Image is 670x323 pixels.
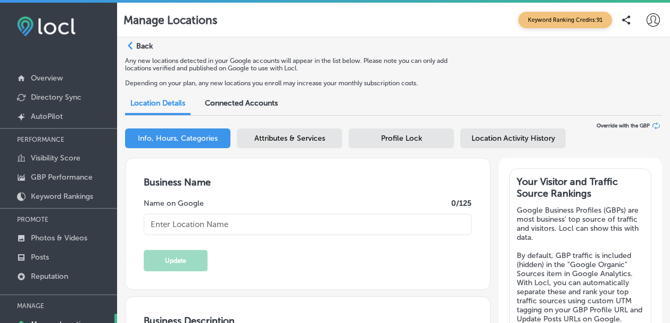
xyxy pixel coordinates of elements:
[125,57,474,72] p: Any new locations detected in your Google accounts will appear in the list below. Please note you...
[517,176,644,199] h3: Your Visitor and Traffic Source Rankings
[31,74,63,83] p: Overview
[31,154,80,163] p: Visibility Score
[144,250,208,271] button: Update
[597,123,650,129] span: Override with the GBP
[381,134,422,143] span: Profile Lock
[125,79,474,87] p: Depending on your plan, any new locations you enroll may increase your monthly subscription costs.
[518,12,612,28] span: Keyword Ranking Credits: 91
[31,253,49,262] p: Posts
[138,134,218,143] span: Info, Hours, Categories
[144,214,472,235] input: Enter Location Name
[123,13,217,27] p: Manage Locations
[517,206,644,242] p: Google Business Profiles (GBPs) are most business' top source of traffic and visitors. Locl can s...
[136,42,153,51] p: Back
[31,112,63,121] p: AutoPilot
[472,134,555,143] span: Location Activity History
[31,233,87,243] p: Photos & Videos
[451,199,472,208] label: 0 /125
[144,199,204,208] label: Name on Google
[31,192,93,201] p: Keyword Rankings
[31,93,81,102] p: Directory Sync
[254,134,325,143] span: Attributes & Services
[130,99,185,108] span: Location Details
[17,17,76,36] img: fda3e92497d09a02dc62c9cd864e3231.png
[205,99,278,108] span: Connected Accounts
[144,176,472,188] h3: Business Name
[31,173,93,182] p: GBP Performance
